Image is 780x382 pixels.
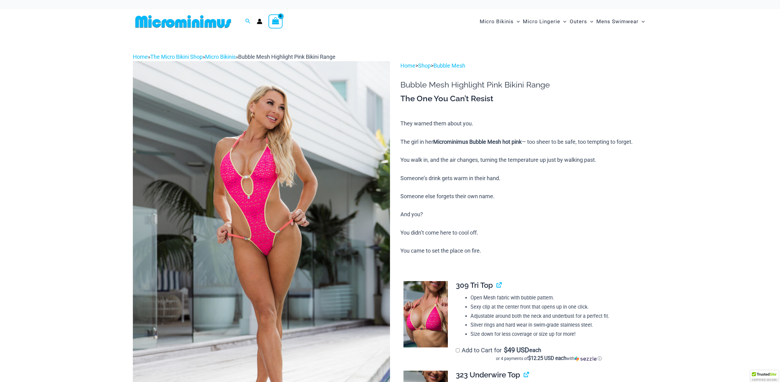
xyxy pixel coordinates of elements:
a: Home [400,62,415,69]
a: Account icon link [257,19,262,24]
li: Sexy clip at the center front that opens up in one click. [471,302,642,312]
span: Bubble Mesh Highlight Pink Bikini Range [238,54,336,60]
h1: Bubble Mesh Highlight Pink Bikini Range [400,80,647,90]
li: Open Mesh fabric with bubble pattern. [471,293,642,302]
label: Add to Cart for [456,347,642,362]
img: Bubble Mesh Highlight Pink 309 Top [403,281,448,348]
div: TrustedSite Certified [750,370,778,382]
span: 309 Tri Top [456,281,493,290]
span: » » » [133,54,336,60]
span: 49 USD [504,347,529,353]
a: Shop [418,62,431,69]
b: Microminimus Bubble Mesh hot pink [433,139,522,145]
a: Search icon link [245,18,251,25]
p: They warned them about you. The girl in her — too sheer to be safe, too tempting to forget. You w... [400,119,647,255]
li: Size down for less coverage or size up for more! [471,330,642,339]
div: or 4 payments of with [456,355,642,362]
a: The Micro Bikini Shop [150,54,203,60]
span: Menu Toggle [639,14,645,29]
span: 323 Underwire Top [456,370,520,379]
input: Add to Cart for$49 USD eachor 4 payments of$12.25 USD eachwithSezzle Click to learn more about Se... [456,348,460,352]
a: View Shopping Cart, empty [268,14,283,28]
span: Micro Lingerie [523,14,560,29]
span: Mens Swimwear [596,14,639,29]
a: OutersMenu ToggleMenu Toggle [568,12,595,31]
a: Micro LingerieMenu ToggleMenu Toggle [521,12,568,31]
span: Menu Toggle [587,14,593,29]
li: Silver rings and hard wear in swim-grade stainless steel. [471,321,642,330]
span: Outers [570,14,587,29]
a: Bubble Mesh [433,62,465,69]
p: > > [400,61,647,70]
a: Home [133,54,148,60]
img: Sezzle [575,356,597,362]
a: Mens SwimwearMenu ToggleMenu Toggle [595,12,646,31]
img: MM SHOP LOGO FLAT [133,15,234,28]
span: Menu Toggle [514,14,520,29]
nav: Site Navigation [477,11,647,32]
a: Micro Bikinis [205,54,236,60]
a: Micro BikinisMenu ToggleMenu Toggle [478,12,521,31]
span: $ [504,346,508,354]
div: or 4 payments of$12.25 USD eachwithSezzle Click to learn more about Sezzle [456,355,642,362]
li: Adjustable around both the neck and underbust for a perfect fit. [471,312,642,321]
h3: The One You Can’t Resist [400,94,647,104]
span: $12.25 USD each [528,355,566,361]
span: each [529,347,541,353]
span: Micro Bikinis [480,14,514,29]
span: Menu Toggle [560,14,566,29]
